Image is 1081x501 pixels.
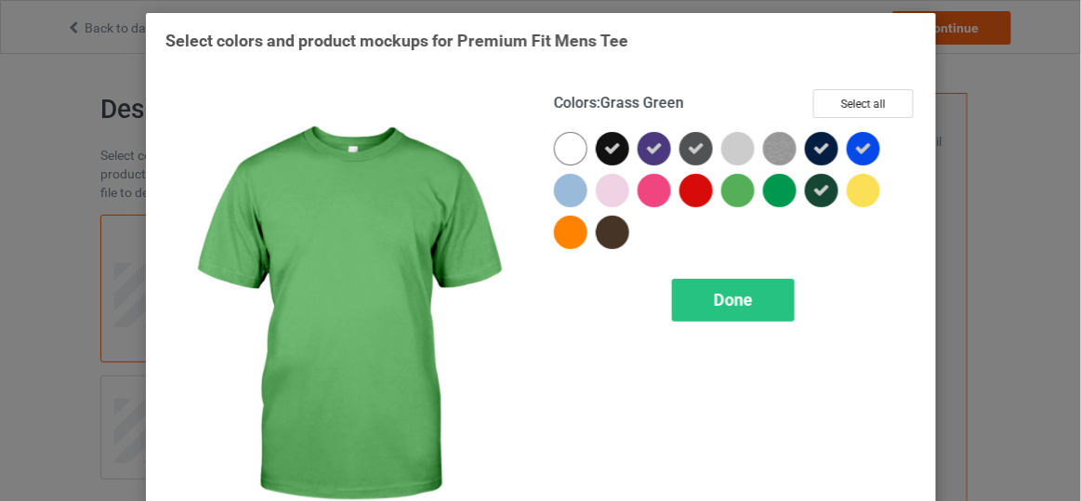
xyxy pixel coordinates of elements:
span: Done [713,290,752,310]
span: Select colors and product mockups for Premium Fit Mens Tee [165,31,628,50]
span: Grass Green [600,94,684,112]
button: Select all [813,89,914,118]
span: Colors [554,94,597,112]
h4: : [554,94,684,113]
img: heather_texture.png [763,132,797,165]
